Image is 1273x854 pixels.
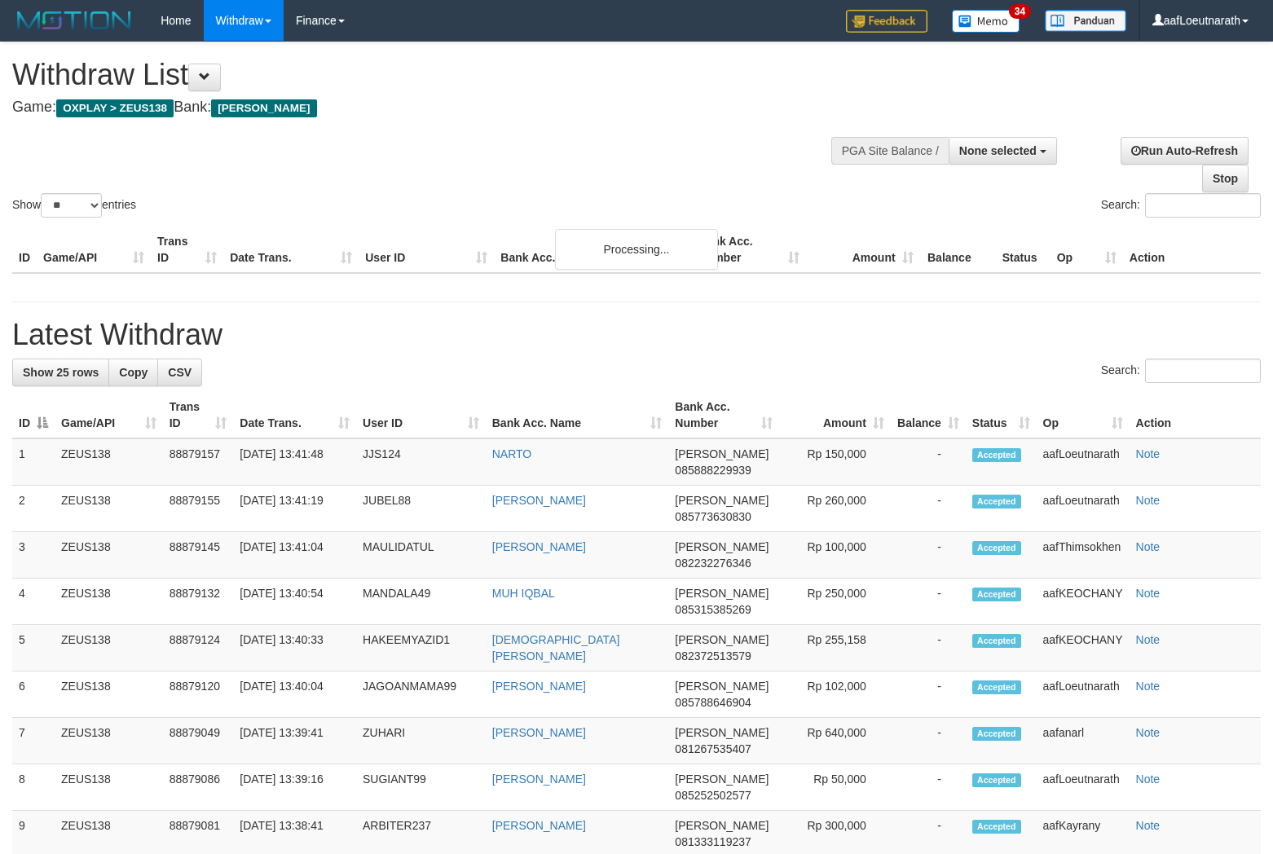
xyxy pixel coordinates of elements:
span: [PERSON_NAME] [675,726,769,739]
th: Game/API: activate to sort column ascending [55,392,163,438]
td: ZUHARI [356,718,486,764]
td: 4 [12,579,55,625]
span: Copy 081267535407 to clipboard [675,742,751,755]
th: Trans ID: activate to sort column ascending [163,392,234,438]
span: Accepted [972,541,1021,555]
th: Status [996,227,1051,273]
a: Note [1136,773,1161,786]
a: [PERSON_NAME] [492,494,586,507]
a: [PERSON_NAME] [492,819,586,832]
h1: Latest Withdraw [12,319,1261,351]
span: Show 25 rows [23,366,99,379]
a: NARTO [492,447,532,460]
a: MUH IQBAL [492,587,555,600]
td: Rp 250,000 [779,579,891,625]
td: [DATE] 13:40:54 [233,579,356,625]
td: ZEUS138 [55,718,163,764]
td: - [891,438,966,486]
button: None selected [949,137,1057,165]
th: Game/API [37,227,151,273]
span: [PERSON_NAME] [675,587,769,600]
td: [DATE] 13:41:04 [233,532,356,579]
td: aafLoeutnarath [1037,764,1130,811]
th: Bank Acc. Number [691,227,805,273]
td: 6 [12,671,55,718]
a: [PERSON_NAME] [492,680,586,693]
td: [DATE] 13:39:41 [233,718,356,764]
span: [PERSON_NAME] [675,494,769,507]
td: [DATE] 13:41:19 [233,486,356,532]
td: ZEUS138 [55,625,163,671]
td: 88879086 [163,764,234,811]
span: Accepted [972,820,1021,834]
td: 88879157 [163,438,234,486]
span: CSV [168,366,192,379]
td: 88879145 [163,532,234,579]
td: 1 [12,438,55,486]
td: - [891,764,966,811]
span: Accepted [972,588,1021,601]
div: PGA Site Balance / [831,137,949,165]
a: Note [1136,540,1161,553]
td: [DATE] 13:41:48 [233,438,356,486]
th: User ID: activate to sort column ascending [356,392,486,438]
label: Search: [1101,359,1261,383]
span: Copy 085888229939 to clipboard [675,464,751,477]
td: SUGIANT99 [356,764,486,811]
a: Note [1136,587,1161,600]
td: JAGOANMAMA99 [356,671,486,718]
td: [DATE] 13:39:16 [233,764,356,811]
td: aafKEOCHANY [1037,625,1130,671]
td: 88879124 [163,625,234,671]
td: [DATE] 13:40:04 [233,671,356,718]
td: Rp 260,000 [779,486,891,532]
th: ID: activate to sort column descending [12,392,55,438]
span: OXPLAY > ZEUS138 [56,99,174,117]
td: 88879120 [163,671,234,718]
span: [PERSON_NAME] [675,633,769,646]
td: MAULIDATUL [356,532,486,579]
th: Action [1130,392,1261,438]
th: Op [1051,227,1123,273]
th: Amount [806,227,920,273]
span: [PERSON_NAME] [675,540,769,553]
td: 88879132 [163,579,234,625]
span: Copy 081333119237 to clipboard [675,835,751,848]
span: Accepted [972,634,1021,648]
td: Rp 50,000 [779,764,891,811]
td: - [891,486,966,532]
a: Run Auto-Refresh [1121,137,1249,165]
span: Accepted [972,727,1021,741]
img: Button%20Memo.svg [952,10,1020,33]
th: Balance [920,227,996,273]
td: - [891,718,966,764]
td: aafLoeutnarath [1037,438,1130,486]
th: Bank Acc. Number: activate to sort column ascending [668,392,779,438]
span: Accepted [972,448,1021,462]
th: Date Trans. [223,227,359,273]
td: Rp 100,000 [779,532,891,579]
th: Bank Acc. Name [494,227,691,273]
td: 8 [12,764,55,811]
td: aafLoeutnarath [1037,486,1130,532]
img: MOTION_logo.png [12,8,136,33]
img: panduan.png [1045,10,1126,32]
h4: Game: Bank: [12,99,832,116]
th: Status: activate to sort column ascending [966,392,1037,438]
td: aafanarl [1037,718,1130,764]
a: [PERSON_NAME] [492,773,586,786]
td: ZEUS138 [55,438,163,486]
a: CSV [157,359,202,386]
input: Search: [1145,193,1261,218]
a: Note [1136,633,1161,646]
label: Show entries [12,193,136,218]
div: Processing... [555,229,718,270]
td: 88879155 [163,486,234,532]
td: - [891,671,966,718]
a: Copy [108,359,158,386]
a: Note [1136,819,1161,832]
td: Rp 255,158 [779,625,891,671]
input: Search: [1145,359,1261,383]
a: Note [1136,726,1161,739]
td: Rp 640,000 [779,718,891,764]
